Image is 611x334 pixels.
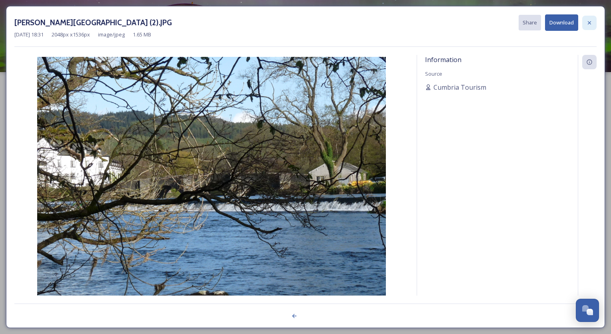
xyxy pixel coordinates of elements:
button: Download [545,14,578,31]
img: Newby%20Bridge%20(2).JPG [14,57,409,319]
span: [DATE] 18:31 [14,31,44,38]
span: Cumbria Tourism [433,82,486,92]
button: Share [519,15,541,30]
h3: [PERSON_NAME][GEOGRAPHIC_DATA] (2).JPG [14,17,172,28]
span: Source [425,70,442,77]
span: 2048 px x 1536 px [52,31,90,38]
span: 1.65 MB [133,31,151,38]
span: Information [425,55,461,64]
button: Open Chat [576,299,599,322]
span: image/jpeg [98,31,125,38]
